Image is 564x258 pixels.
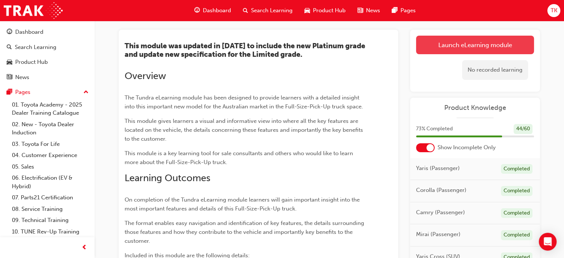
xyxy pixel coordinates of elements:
[15,58,48,66] div: Product Hub
[125,118,365,142] span: This module gives learners a visual and informative view into where all the key features are loca...
[9,203,92,215] a: 08. Service Training
[304,6,310,15] span: car-icon
[83,88,89,97] span: up-icon
[501,230,532,240] div: Completed
[9,226,92,238] a: 10. TUNE Rev-Up Training
[550,6,557,15] span: TK
[416,36,534,54] a: Launch eLearning module
[416,208,465,217] span: Camry (Passenger)
[125,42,367,59] span: This module was updated in [DATE] to include the new Platinum grade and update new specification ...
[194,6,200,15] span: guage-icon
[9,119,92,138] a: 02. New - Toyota Dealer Induction
[3,25,92,39] a: Dashboard
[125,94,363,110] span: The Tundra eLearning module has been designed to provide learners with a detailed insight into th...
[7,44,12,51] span: search-icon
[82,243,87,252] span: prev-icon
[125,150,354,166] span: This module is a key learning tool for sale consultants and others who would like to learn more a...
[125,70,166,82] span: Overview
[357,6,363,15] span: news-icon
[7,59,12,66] span: car-icon
[9,215,92,226] a: 09. Technical Training
[9,150,92,161] a: 04. Customer Experience
[125,220,366,244] span: The format enables easy navigation and identification of key features, the details surrounding th...
[416,104,534,112] a: Product Knowledge
[386,3,422,18] a: pages-iconPages
[3,85,92,99] button: Pages
[7,74,12,81] span: news-icon
[416,230,461,239] span: Mirai (Passenger)
[501,164,532,174] div: Completed
[313,6,346,15] span: Product Hub
[7,89,12,96] span: pages-icon
[501,208,532,218] div: Completed
[547,4,560,17] button: TK
[514,124,532,134] div: 44 / 60
[243,6,248,15] span: search-icon
[9,172,92,192] a: 06. Electrification (EV & Hybrid)
[9,99,92,119] a: 01. Toyota Academy - 2025 Dealer Training Catalogue
[3,55,92,69] a: Product Hub
[366,6,380,15] span: News
[416,125,453,133] span: 73 % Completed
[352,3,386,18] a: news-iconNews
[400,6,416,15] span: Pages
[3,71,92,84] a: News
[3,40,92,54] a: Search Learning
[9,161,92,173] a: 05. Sales
[539,233,557,251] div: Open Intercom Messenger
[237,3,299,18] a: search-iconSearch Learning
[125,196,361,212] span: On completion of the Tundra eLearning module learners will gain important insight into the most i...
[9,192,92,203] a: 07. Parts21 Certification
[15,88,30,97] div: Pages
[203,6,231,15] span: Dashboard
[501,186,532,196] div: Completed
[15,73,29,82] div: News
[416,186,466,195] span: Corolla (Passenger)
[462,60,528,80] div: No recorded learning
[15,43,56,52] div: Search Learning
[392,6,398,15] span: pages-icon
[15,28,43,36] div: Dashboard
[3,24,92,85] button: DashboardSearch LearningProduct HubNews
[9,138,92,150] a: 03. Toyota For Life
[251,6,293,15] span: Search Learning
[7,29,12,36] span: guage-icon
[438,143,496,152] span: Show Incomplete Only
[299,3,352,18] a: car-iconProduct Hub
[188,3,237,18] a: guage-iconDashboard
[4,2,63,19] img: Trak
[416,164,460,173] span: Yaris (Passenger)
[125,172,210,184] span: Learning Outcomes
